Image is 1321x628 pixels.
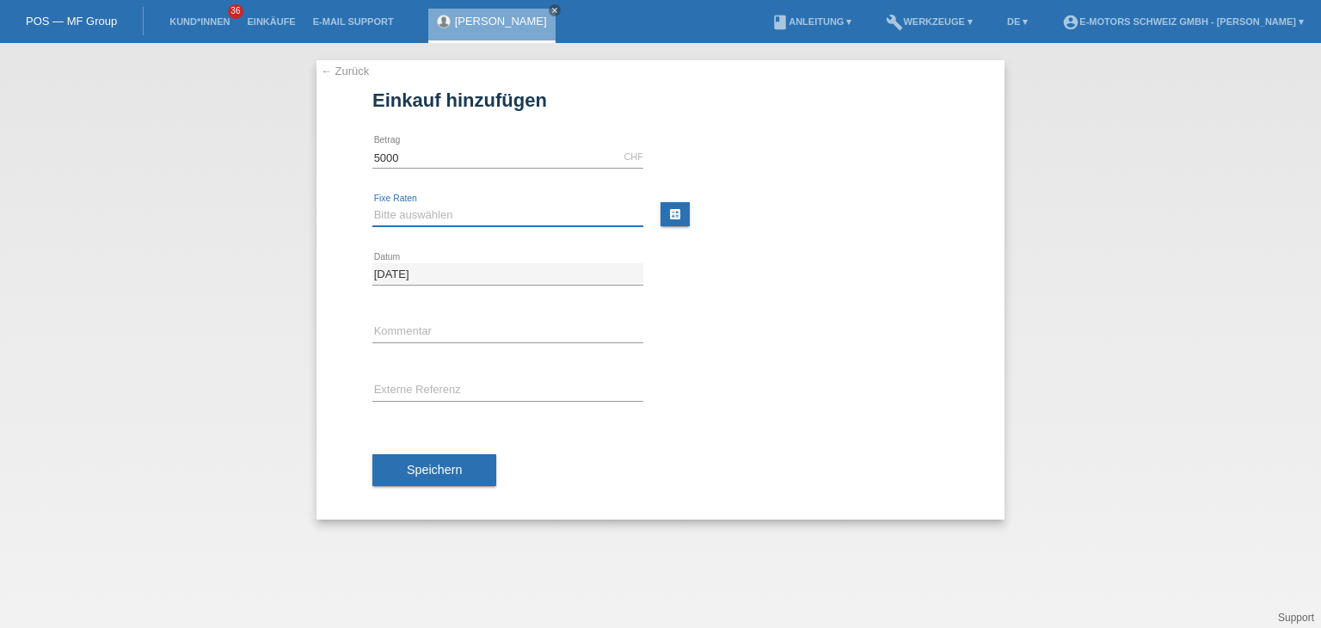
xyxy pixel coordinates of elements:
[550,6,559,15] i: close
[304,16,402,27] a: E-Mail Support
[771,14,789,31] i: book
[1278,612,1314,624] a: Support
[455,15,547,28] a: [PERSON_NAME]
[238,16,304,27] a: Einkäufe
[228,4,243,19] span: 36
[1062,14,1079,31] i: account_circle
[26,15,117,28] a: POS — MF Group
[763,16,860,27] a: bookAnleitung ▾
[161,16,238,27] a: Kund*innen
[624,151,643,162] div: CHF
[660,202,690,226] a: calculate
[1054,16,1312,27] a: account_circleE-Motors Schweiz GmbH - [PERSON_NAME] ▾
[372,454,496,487] button: Speichern
[407,463,462,477] span: Speichern
[886,14,903,31] i: build
[372,89,949,111] h1: Einkauf hinzufügen
[998,16,1036,27] a: DE ▾
[668,207,682,221] i: calculate
[549,4,561,16] a: close
[877,16,981,27] a: buildWerkzeuge ▾
[321,65,369,77] a: ← Zurück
